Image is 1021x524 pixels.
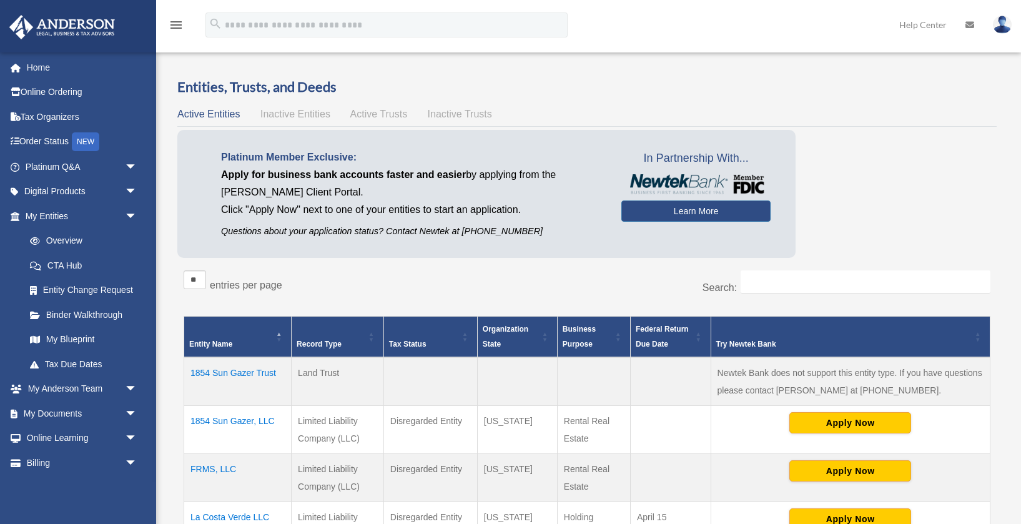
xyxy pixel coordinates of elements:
[169,22,184,32] a: menu
[125,179,150,205] span: arrow_drop_down
[6,15,119,39] img: Anderson Advisors Platinum Portal
[125,450,150,476] span: arrow_drop_down
[9,154,156,179] a: Platinum Q&Aarrow_drop_down
[477,317,557,358] th: Organization State: Activate to sort
[17,253,150,278] a: CTA Hub
[557,406,630,454] td: Rental Real Estate
[383,406,477,454] td: Disregarded Entity
[221,201,603,219] p: Click "Apply Now" next to one of your entities to start an application.
[292,406,384,454] td: Limited Liability Company (LLC)
[9,129,156,155] a: Order StatusNEW
[221,224,603,239] p: Questions about your application status? Contact Newtek at [PHONE_NUMBER]
[221,149,603,166] p: Platinum Member Exclusive:
[221,169,466,180] span: Apply for business bank accounts faster and easier
[177,77,997,97] h3: Entities, Trusts, and Deeds
[292,454,384,502] td: Limited Liability Company (LLC)
[9,426,156,451] a: Online Learningarrow_drop_down
[17,278,150,303] a: Entity Change Request
[621,200,771,222] a: Learn More
[9,475,156,500] a: Events Calendar
[350,109,408,119] span: Active Trusts
[9,104,156,129] a: Tax Organizers
[628,174,764,194] img: NewtekBankLogoSM.png
[169,17,184,32] i: menu
[389,340,427,349] span: Tax Status
[9,179,156,204] a: Digital Productsarrow_drop_down
[17,229,144,254] a: Overview
[789,412,911,433] button: Apply Now
[9,80,156,105] a: Online Ordering
[17,302,150,327] a: Binder Walkthrough
[563,325,596,349] span: Business Purpose
[125,377,150,402] span: arrow_drop_down
[9,401,156,426] a: My Documentsarrow_drop_down
[125,204,150,229] span: arrow_drop_down
[703,282,737,293] label: Search:
[292,317,384,358] th: Record Type: Activate to sort
[716,337,971,352] div: Try Newtek Bank
[297,340,342,349] span: Record Type
[711,317,990,358] th: Try Newtek Bank : Activate to sort
[125,401,150,427] span: arrow_drop_down
[184,406,292,454] td: 1854 Sun Gazer, LLC
[184,357,292,406] td: 1854 Sun Gazer Trust
[189,340,232,349] span: Entity Name
[557,317,630,358] th: Business Purpose: Activate to sort
[636,325,689,349] span: Federal Return Due Date
[184,454,292,502] td: FRMS, LLC
[125,426,150,452] span: arrow_drop_down
[621,149,771,169] span: In Partnership With...
[209,17,222,31] i: search
[477,406,557,454] td: [US_STATE]
[483,325,528,349] span: Organization State
[292,357,384,406] td: Land Trust
[477,454,557,502] td: [US_STATE]
[557,454,630,502] td: Rental Real Estate
[9,55,156,80] a: Home
[72,132,99,151] div: NEW
[383,454,477,502] td: Disregarded Entity
[17,352,150,377] a: Tax Due Dates
[711,357,990,406] td: Newtek Bank does not support this entity type. If you have questions please contact [PERSON_NAME]...
[383,317,477,358] th: Tax Status: Activate to sort
[125,154,150,180] span: arrow_drop_down
[9,204,150,229] a: My Entitiesarrow_drop_down
[9,450,156,475] a: Billingarrow_drop_down
[177,109,240,119] span: Active Entities
[789,460,911,482] button: Apply Now
[221,166,603,201] p: by applying from the [PERSON_NAME] Client Portal.
[9,377,156,402] a: My Anderson Teamarrow_drop_down
[184,317,292,358] th: Entity Name: Activate to invert sorting
[630,317,711,358] th: Federal Return Due Date: Activate to sort
[260,109,330,119] span: Inactive Entities
[993,16,1012,34] img: User Pic
[428,109,492,119] span: Inactive Trusts
[17,327,150,352] a: My Blueprint
[210,280,282,290] label: entries per page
